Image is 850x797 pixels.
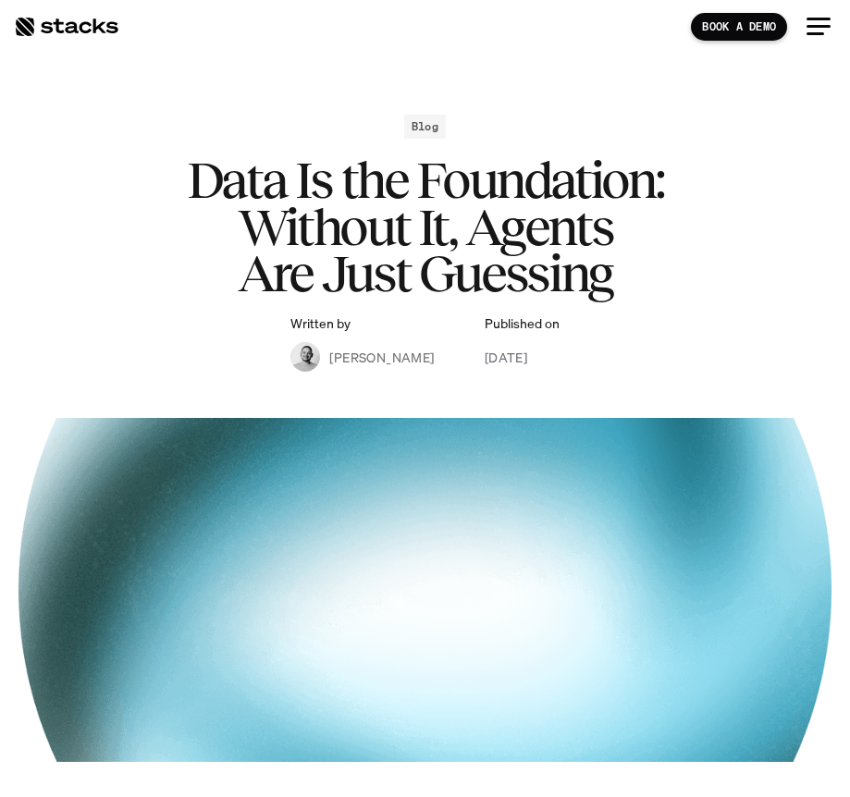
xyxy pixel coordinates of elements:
[102,157,749,297] h1: Data Is the Foundation: Without It, Agents Are Just Guessing
[485,316,560,332] p: Published on
[702,20,776,33] p: BOOK A DEMO
[485,348,528,367] p: [DATE]
[412,120,438,133] h2: Blog
[91,374,172,387] a: Privacy Policy
[290,316,351,332] p: Written by
[329,348,434,367] p: [PERSON_NAME]
[691,13,787,41] a: BOOK A DEMO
